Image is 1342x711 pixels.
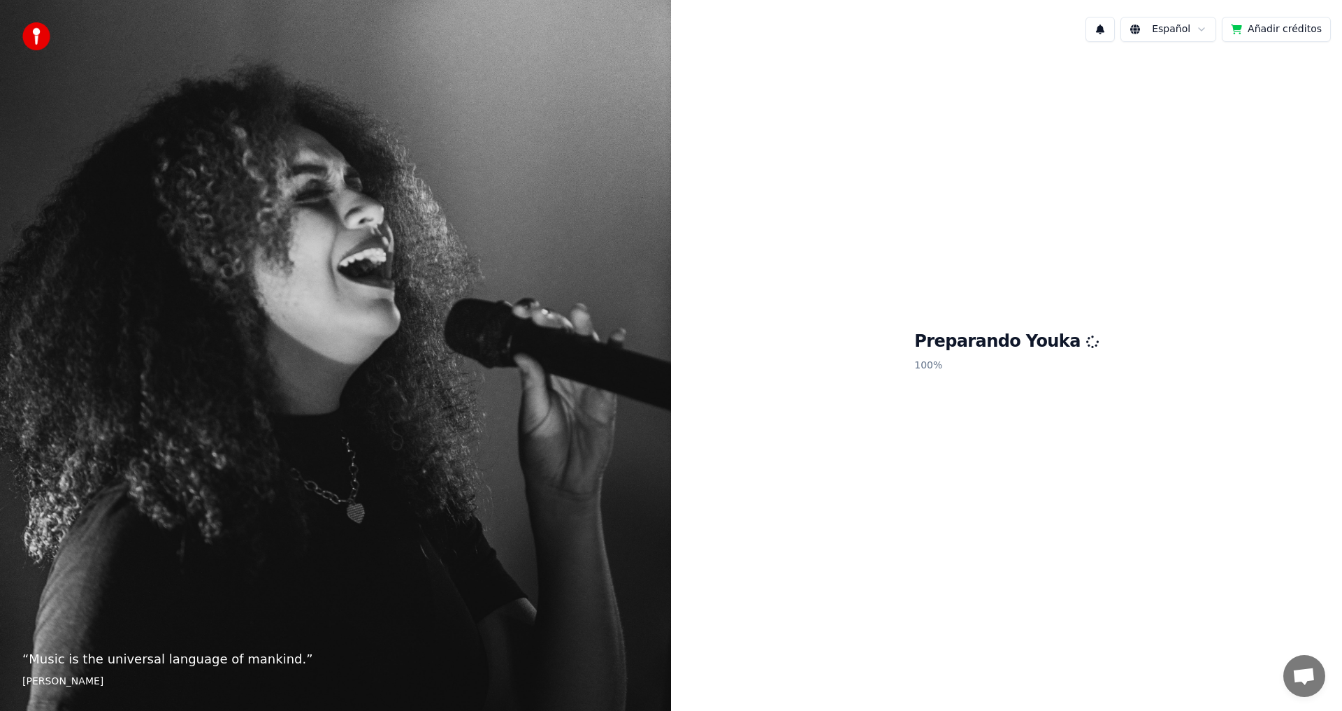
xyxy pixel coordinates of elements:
div: Chat abierto [1283,655,1325,697]
h1: Preparando Youka [914,331,1099,353]
button: Añadir créditos [1222,17,1331,42]
footer: [PERSON_NAME] [22,675,649,689]
p: “ Music is the universal language of mankind. ” [22,649,649,669]
img: youka [22,22,50,50]
p: 100 % [914,353,1099,378]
